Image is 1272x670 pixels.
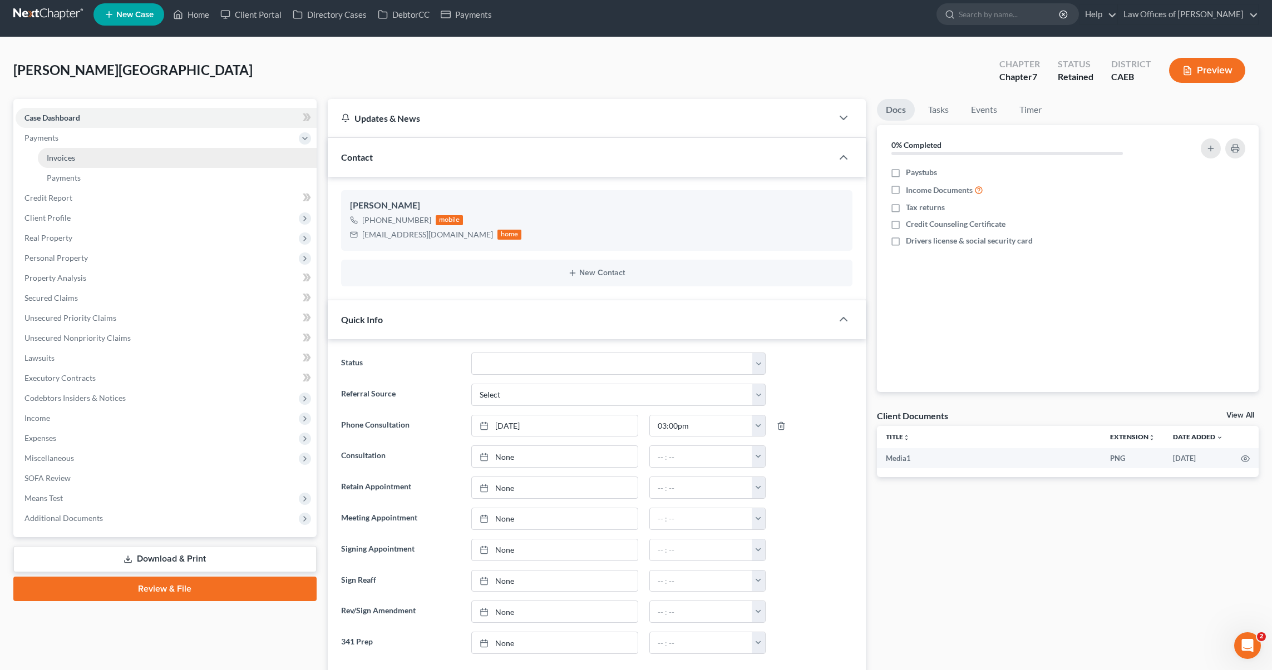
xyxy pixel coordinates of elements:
[13,546,317,572] a: Download & Print
[167,4,215,24] a: Home
[336,508,466,530] label: Meeting Appointment
[903,434,910,441] i: unfold_more
[47,153,75,162] span: Invoices
[472,415,638,436] a: [DATE]
[1111,71,1151,83] div: CAEB
[24,313,116,322] span: Unsecured Priority Claims
[116,11,154,19] span: New Case
[336,445,466,468] label: Consultation
[24,453,74,463] span: Miscellaneous
[877,448,1101,468] td: Media1
[47,173,81,182] span: Payments
[24,473,71,483] span: SOFA Review
[886,433,910,441] a: Titleunfold_more
[1101,448,1164,468] td: PNG
[24,273,86,282] span: Property Analysis
[336,477,466,499] label: Retain Appointment
[1058,58,1093,71] div: Status
[1169,58,1245,83] button: Preview
[287,4,372,24] a: Directory Cases
[1164,448,1232,468] td: [DATE]
[877,410,948,421] div: Client Documents
[906,185,973,196] span: Income Documents
[24,193,72,202] span: Credit Report
[650,477,752,498] input: -- : --
[650,446,752,467] input: -- : --
[999,58,1040,71] div: Chapter
[16,368,317,388] a: Executory Contracts
[472,446,638,467] a: None
[906,167,937,178] span: Paystubs
[906,202,945,213] span: Tax returns
[350,269,844,277] button: New Contact
[24,393,126,403] span: Codebtors Insiders & Notices
[341,152,373,162] span: Contact
[1058,71,1093,83] div: Retained
[919,99,958,121] a: Tasks
[650,601,752,622] input: -- : --
[24,413,50,423] span: Income
[24,113,80,122] span: Case Dashboard
[16,308,317,328] a: Unsecured Priority Claims
[24,513,103,523] span: Additional Documents
[341,314,383,325] span: Quick Info
[959,4,1061,24] input: Search by name...
[1111,58,1151,71] div: District
[1118,4,1258,24] a: Law Offices of [PERSON_NAME]
[24,133,58,142] span: Payments
[472,570,638,592] a: None
[1216,434,1223,441] i: expand_more
[1032,71,1037,82] span: 7
[24,333,131,343] span: Unsecured Nonpriority Claims
[362,229,493,240] div: [EMAIL_ADDRESS][DOMAIN_NAME]
[877,99,915,121] a: Docs
[336,353,466,375] label: Status
[1079,4,1117,24] a: Help
[336,600,466,623] label: Rev/Sign Amendment
[650,415,752,436] input: -- : --
[24,233,72,242] span: Real Property
[13,62,253,78] span: [PERSON_NAME][GEOGRAPHIC_DATA]
[1226,411,1254,419] a: View All
[16,288,317,308] a: Secured Claims
[336,539,466,561] label: Signing Appointment
[24,253,88,262] span: Personal Property
[336,570,466,592] label: Sign Reaff
[891,140,941,150] strong: 0% Completed
[336,384,466,406] label: Referral Source
[38,168,317,188] a: Payments
[16,268,317,288] a: Property Analysis
[650,539,752,560] input: -- : --
[38,148,317,168] a: Invoices
[215,4,287,24] a: Client Portal
[1010,99,1051,121] a: Timer
[362,215,431,226] div: [PHONE_NUMBER]
[1173,433,1223,441] a: Date Added expand_more
[650,508,752,529] input: -- : --
[24,213,71,222] span: Client Profile
[650,570,752,592] input: -- : --
[372,4,435,24] a: DebtorCC
[16,468,317,488] a: SOFA Review
[650,632,752,653] input: -- : --
[906,219,1005,230] span: Credit Counseling Certificate
[13,577,317,601] a: Review & File
[435,4,497,24] a: Payments
[1148,434,1155,441] i: unfold_more
[24,373,96,383] span: Executory Contracts
[341,112,820,124] div: Updates & News
[24,433,56,443] span: Expenses
[1257,632,1266,641] span: 2
[472,508,638,529] a: None
[336,632,466,654] label: 341 Prep
[472,539,638,560] a: None
[999,71,1040,83] div: Chapter
[472,601,638,622] a: None
[472,477,638,498] a: None
[16,188,317,208] a: Credit Report
[16,348,317,368] a: Lawsuits
[336,415,466,437] label: Phone Consultation
[497,230,522,240] div: home
[24,353,55,363] span: Lawsuits
[962,99,1006,121] a: Events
